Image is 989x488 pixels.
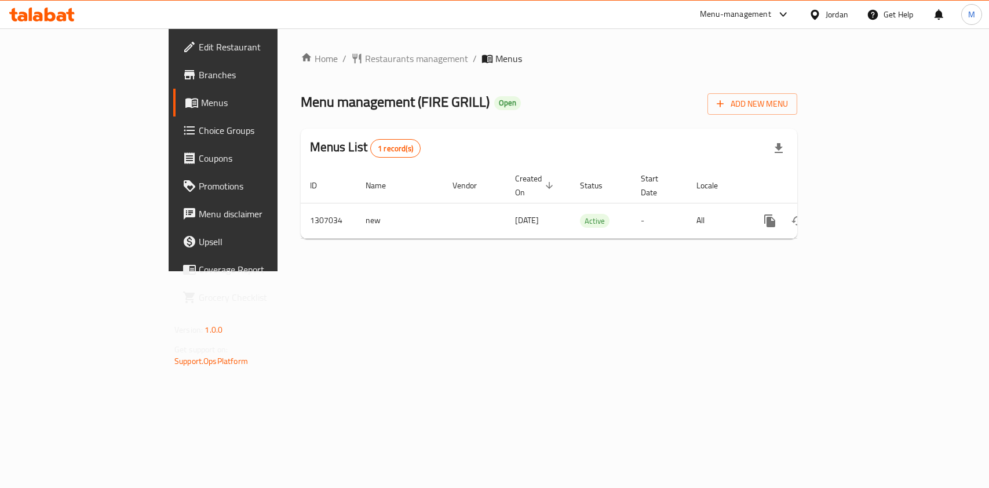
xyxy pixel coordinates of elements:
span: Name [366,179,401,192]
span: Get support on: [174,342,228,357]
a: Upsell [173,228,334,256]
span: Coverage Report [199,263,324,276]
span: 1.0.0 [205,322,222,337]
span: Active [580,214,610,228]
div: Menu-management [700,8,771,21]
a: Coupons [173,144,334,172]
a: Edit Restaurant [173,33,334,61]
span: Promotions [199,179,324,193]
span: ID [310,179,332,192]
div: Export file [765,134,793,162]
li: / [342,52,346,65]
a: Restaurants management [351,52,468,65]
span: [DATE] [515,213,539,228]
span: Vendor [452,179,492,192]
span: Menus [495,52,522,65]
span: Version: [174,322,203,337]
button: more [756,207,784,235]
span: Menus [201,96,324,110]
span: Menu management ( FIRE GRILL ) [301,89,490,115]
li: / [473,52,477,65]
span: Status [580,179,618,192]
span: Open [494,98,521,108]
span: Add New Menu [717,97,788,111]
a: Coverage Report [173,256,334,283]
a: Grocery Checklist [173,283,334,311]
td: All [687,203,747,238]
td: - [632,203,687,238]
a: Choice Groups [173,116,334,144]
a: Promotions [173,172,334,200]
span: Coupons [199,151,324,165]
a: Support.OpsPlatform [174,354,248,369]
span: Start Date [641,172,673,199]
div: Open [494,96,521,110]
span: 1 record(s) [371,143,420,154]
span: Choice Groups [199,123,324,137]
span: M [968,8,975,21]
span: Locale [696,179,733,192]
th: Actions [747,168,877,203]
span: Menu disclaimer [199,207,324,221]
td: new [356,203,443,238]
span: Edit Restaurant [199,40,324,54]
span: Upsell [199,235,324,249]
a: Menu disclaimer [173,200,334,228]
a: Branches [173,61,334,89]
h2: Menus List [310,139,421,158]
table: enhanced table [301,168,877,239]
span: Branches [199,68,324,82]
button: Add New Menu [707,93,797,115]
a: Menus [173,89,334,116]
div: Jordan [826,8,848,21]
div: Total records count [370,139,421,158]
span: Created On [515,172,557,199]
nav: breadcrumb [301,52,797,65]
span: Grocery Checklist [199,290,324,304]
span: Restaurants management [365,52,468,65]
button: Change Status [784,207,812,235]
